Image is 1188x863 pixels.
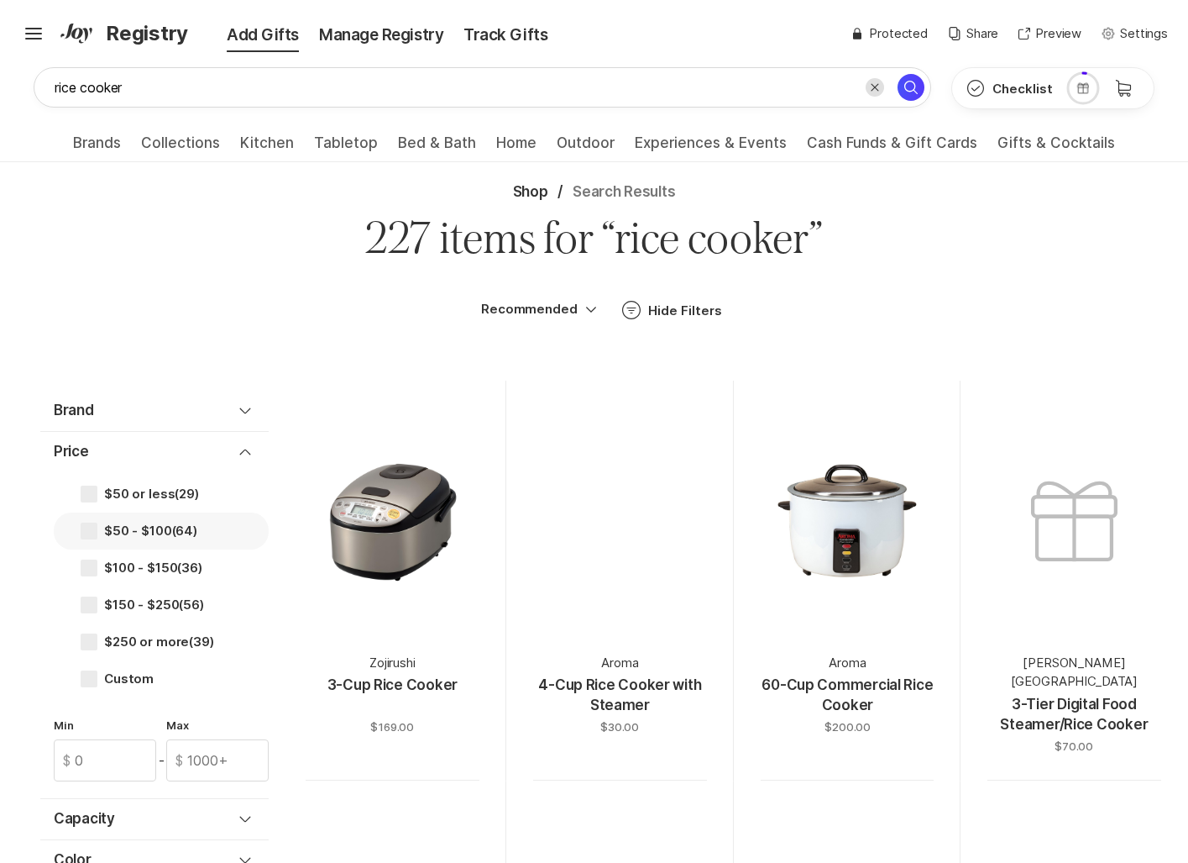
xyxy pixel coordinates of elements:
p: 227 items for “rice cooker” [364,209,824,266]
a: Bed & Bath [398,134,476,161]
div: Capacity [54,809,235,829]
p: Settings [1120,24,1168,44]
span: / [557,182,563,203]
span: Option select [581,299,601,319]
span: Registry [106,18,188,49]
p: Protected [869,24,928,44]
a: Brands [73,134,121,161]
a: Tabletop [314,134,378,161]
button: open menu [581,299,601,319]
span: [PERSON_NAME][GEOGRAPHIC_DATA] [987,654,1161,692]
div: Manage Registry [309,24,453,47]
button: Checklist [952,68,1066,108]
div: Price [40,469,269,795]
label: Min [54,718,156,733]
div: Track Gifts [453,24,557,47]
button: Clear search [866,78,884,97]
p: 3-Tier Digital Food Steamer/Rice Cooker [987,695,1161,735]
a: Home [496,134,536,161]
div: - [156,739,166,781]
span: Aroma [601,654,638,673]
div: Price [54,442,235,462]
a: Cash Funds & Gift Cards [807,134,977,161]
a: Zojirushi3-Cup Rice Cooker$169.00 [306,408,479,734]
a: Kitchen [240,134,294,161]
p: 3-Cup Rice Cooker [327,676,458,716]
span: Zojirushi [369,654,416,673]
p: Share [966,24,998,44]
span: $30.00 [600,719,639,734]
button: Share [948,24,998,44]
a: Gifts & Cocktails [997,134,1115,161]
button: Preview [1018,24,1081,44]
div: Hide Filters [648,302,722,319]
a: [PERSON_NAME][GEOGRAPHIC_DATA]3-Tier Digital Food Steamer/Rice Cooker$70.00 [987,408,1161,754]
p: 4-Cup Rice Cooker with Steamer [533,676,707,716]
input: 1000+ [167,740,268,781]
a: Outdoor [557,134,615,161]
span: $50 - $100 (64) [104,524,197,539]
p: Preview [1035,24,1081,44]
a: Collections [141,134,220,161]
div: Add Gifts [193,24,309,47]
button: Settings [1102,24,1168,44]
a: Experiences & Events [635,134,787,161]
button: Search for [898,74,924,101]
button: Capacity [40,802,269,836]
span: $150 - $250 (56) [104,597,204,613]
input: Search brands, products, or paste a URL [34,67,931,108]
p: 60-Cup Commercial Rice Cooker [761,676,934,716]
span: $100 - $150 (36) [104,560,202,576]
span: Aroma [829,654,866,673]
label: Max [166,718,269,733]
input: 0 [55,740,155,781]
span: $169.00 [370,719,414,734]
span: Search Results [573,182,675,203]
a: Aroma4-Cup Rice Cooker with Steamer$30.00 [533,408,707,734]
div: Brand [54,401,235,421]
span: $200.00 [824,719,870,734]
button: Brand [40,394,269,428]
button: Protected [850,24,928,44]
span: $250 or more (39) [104,634,214,650]
span: $50 or less (29) [104,487,199,502]
span: Custom [104,671,154,687]
span: $70.00 [1055,739,1094,754]
a: Shop [513,182,548,203]
a: Aroma60-Cup Commercial Rice Cooker$200.00 [761,408,934,734]
button: Price [40,435,269,469]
